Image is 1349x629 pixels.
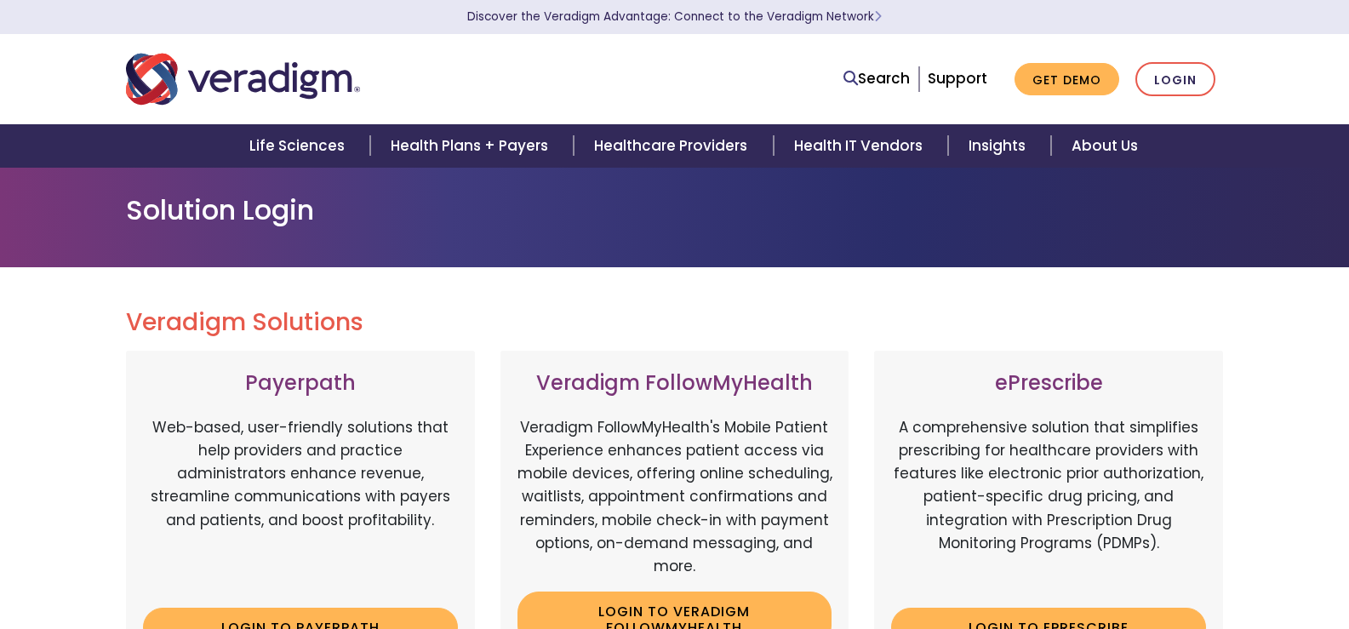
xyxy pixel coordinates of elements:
[370,124,574,168] a: Health Plans + Payers
[1135,62,1215,97] a: Login
[126,308,1224,337] h2: Veradigm Solutions
[1015,63,1119,96] a: Get Demo
[948,124,1051,168] a: Insights
[126,194,1224,226] h1: Solution Login
[1051,124,1158,168] a: About Us
[928,68,987,89] a: Support
[517,416,832,578] p: Veradigm FollowMyHealth's Mobile Patient Experience enhances patient access via mobile devices, o...
[874,9,882,25] span: Learn More
[891,416,1206,595] p: A comprehensive solution that simplifies prescribing for healthcare providers with features like ...
[126,51,360,107] img: Veradigm logo
[774,124,948,168] a: Health IT Vendors
[229,124,370,168] a: Life Sciences
[467,9,882,25] a: Discover the Veradigm Advantage: Connect to the Veradigm NetworkLearn More
[843,67,910,90] a: Search
[143,371,458,396] h3: Payerpath
[574,124,773,168] a: Healthcare Providers
[891,371,1206,396] h3: ePrescribe
[143,416,458,595] p: Web-based, user-friendly solutions that help providers and practice administrators enhance revenu...
[517,371,832,396] h3: Veradigm FollowMyHealth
